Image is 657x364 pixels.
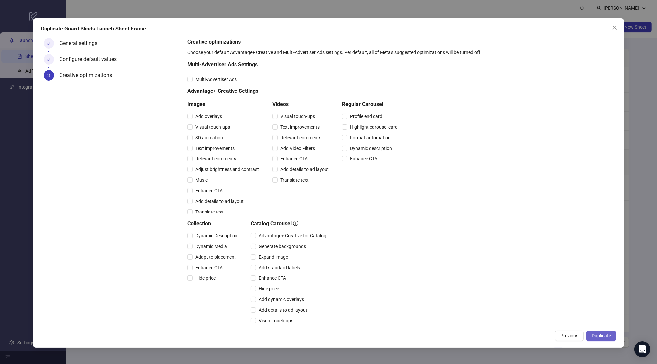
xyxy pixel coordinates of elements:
[278,123,322,131] span: Text improvements
[193,274,218,282] span: Hide price
[256,264,303,271] span: Add standard labels
[278,113,318,120] span: Visual touch-ups
[59,54,122,65] div: Configure default values
[251,220,329,228] h5: Catalog Carousel
[278,166,331,173] span: Add details to ad layout
[59,70,117,81] div: Creative optimizations
[347,155,380,162] span: Enhance CTA
[187,61,400,69] h5: Multi-Advertiser Ads Settings
[256,253,291,261] span: Expand image
[347,123,400,131] span: Highlight carousel card
[187,220,240,228] h5: Collection
[347,145,395,152] span: Dynamic description
[560,333,578,338] span: Previous
[592,333,611,338] span: Duplicate
[193,198,246,205] span: Add details to ad layout
[193,76,239,83] span: Multi-Advertiser Ads
[59,38,103,49] div: General settings
[193,134,226,141] span: 3D animation
[193,243,230,250] span: Dynamic Media
[193,253,238,261] span: Adapt to placement
[634,341,650,357] div: Open Intercom Messenger
[555,331,584,341] button: Previous
[586,331,616,341] button: Duplicate
[342,100,400,108] h5: Regular Carousel
[256,317,296,324] span: Visual touch-ups
[193,176,210,184] span: Music
[193,187,225,194] span: Enhance CTA
[278,134,324,141] span: Relevant comments
[193,166,262,173] span: Adjust brightness and contrast
[187,87,400,95] h5: Advantage+ Creative Settings
[47,41,51,46] span: check
[193,123,233,131] span: Visual touch-ups
[347,134,393,141] span: Format automation
[293,221,298,226] span: info-circle
[272,100,331,108] h5: Videos
[256,243,309,250] span: Generate backgrounds
[256,296,307,303] span: Add dynamic overlays
[278,145,318,152] span: Add Video Filters
[347,113,385,120] span: Profile end card
[278,176,311,184] span: Translate text
[193,155,239,162] span: Relevant comments
[47,57,51,62] span: check
[193,113,225,120] span: Add overlays
[256,306,310,314] span: Add details to ad layout
[47,73,50,78] span: 3
[278,155,310,162] span: Enhance CTA
[193,208,226,215] span: Translate text
[612,25,617,30] span: close
[256,274,289,282] span: Enhance CTA
[193,232,240,239] span: Dynamic Description
[193,145,237,152] span: Text improvements
[256,232,329,239] span: Advantage+ Creative for Catalog
[187,100,262,108] h5: Images
[187,49,613,56] div: Choose your default Advantage+ Creative and Multi-Advertiser Ads settings. Per default, all of Me...
[610,22,620,33] button: Close
[41,25,616,33] div: Duplicate Guard Blinds Launch Sheet Frame
[193,264,225,271] span: Enhance CTA
[187,38,613,46] h5: Creative optimizations
[256,285,282,292] span: Hide price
